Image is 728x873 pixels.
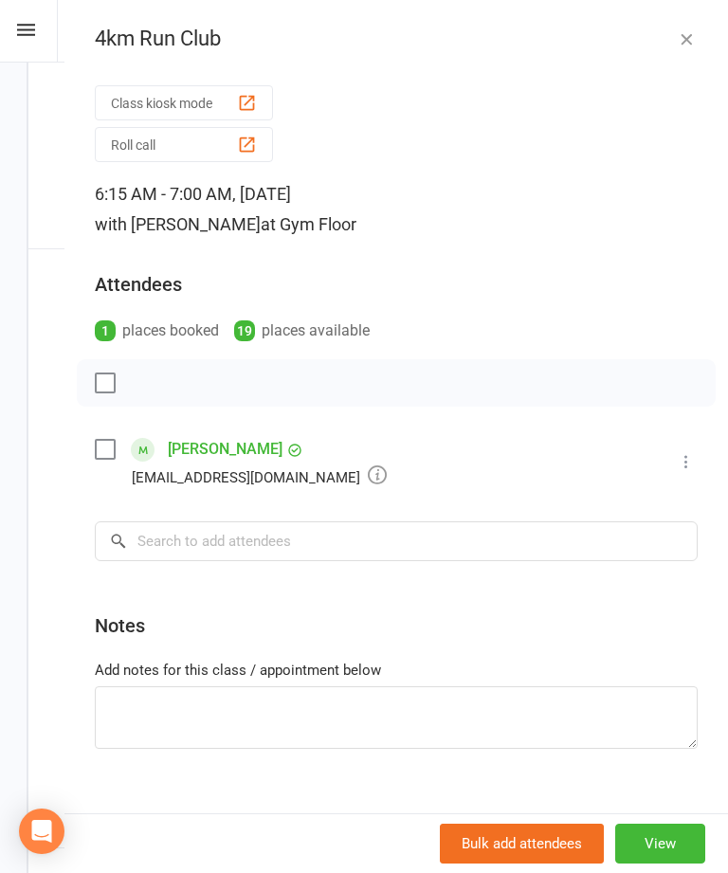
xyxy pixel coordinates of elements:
[95,85,273,120] button: Class kiosk mode
[95,521,698,561] input: Search to add attendees
[615,824,705,864] button: View
[95,127,273,162] button: Roll call
[19,809,64,854] div: Open Intercom Messenger
[95,318,219,344] div: places booked
[64,27,728,51] div: 4km Run Club
[261,214,356,234] span: at Gym Floor
[440,824,604,864] button: Bulk add attendees
[234,320,255,341] div: 19
[132,464,387,489] div: [EMAIL_ADDRESS][DOMAIN_NAME]
[95,179,698,240] div: 6:15 AM - 7:00 AM, [DATE]
[234,318,370,344] div: places available
[168,434,282,464] a: [PERSON_NAME]
[95,659,698,682] div: Add notes for this class / appointment below
[95,214,261,234] span: with [PERSON_NAME]
[95,271,182,298] div: Attendees
[95,320,116,341] div: 1
[95,612,145,639] div: Notes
